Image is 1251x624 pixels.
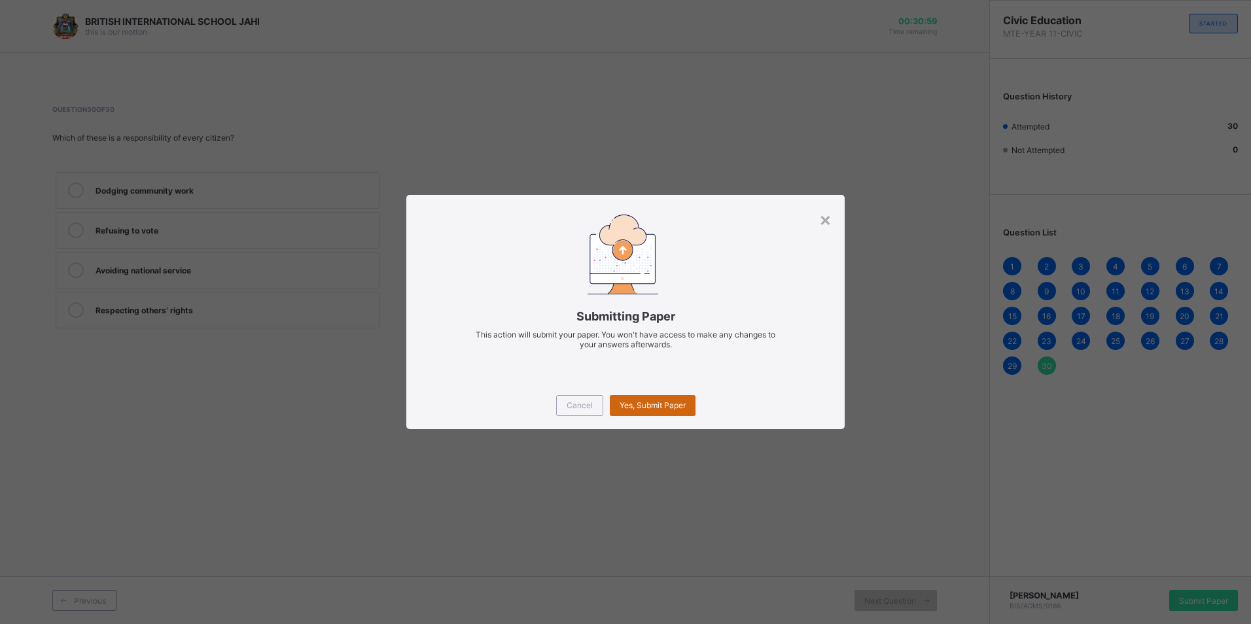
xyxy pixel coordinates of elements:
span: Submitting Paper [426,309,824,323]
div: × [819,208,832,230]
span: Cancel [567,400,593,410]
img: submitting-paper.7509aad6ec86be490e328e6d2a33d40a.svg [588,215,658,294]
span: Yes, Submit Paper [620,400,686,410]
span: This action will submit your paper. You won't have access to make any changes to your answers aft... [476,330,775,349]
